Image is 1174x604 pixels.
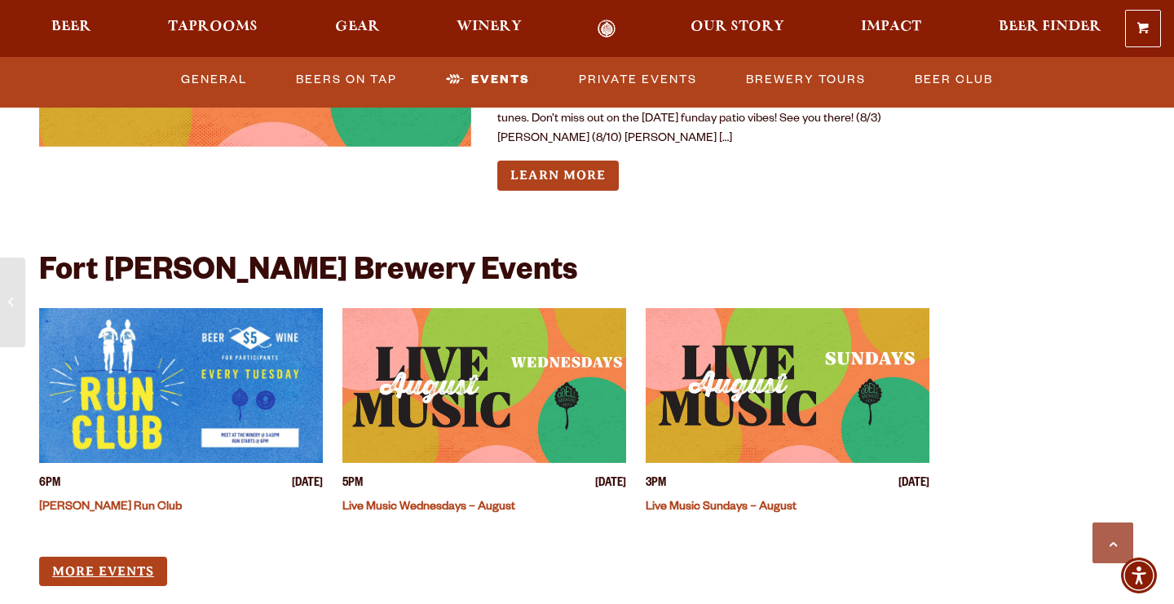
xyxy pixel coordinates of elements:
[680,20,795,38] a: Our Story
[335,20,380,33] span: Gear
[646,476,666,493] span: 3PM
[898,476,929,493] span: [DATE]
[439,61,536,99] a: Events
[595,476,626,493] span: [DATE]
[342,501,515,514] a: Live Music Wednesdays – August
[342,476,363,493] span: 5PM
[850,20,932,38] a: Impact
[646,308,929,463] a: View event details
[289,61,404,99] a: Beers on Tap
[39,256,577,292] h2: Fort [PERSON_NAME] Brewery Events
[342,308,626,463] a: View event details
[446,20,532,38] a: Winery
[292,476,323,493] span: [DATE]
[39,501,182,514] a: [PERSON_NAME] Run Club
[39,308,323,463] a: View event details
[41,20,102,38] a: Beer
[691,20,784,33] span: Our Story
[576,20,638,38] a: Odell Home
[1092,522,1133,563] a: Scroll to top
[1121,558,1157,593] div: Accessibility Menu
[174,61,254,99] a: General
[324,20,391,38] a: Gear
[39,557,167,587] a: More Events (opens in a new window)
[168,20,258,33] span: Taprooms
[51,20,91,33] span: Beer
[457,20,522,33] span: Winery
[988,20,1112,38] a: Beer Finder
[861,20,921,33] span: Impact
[739,61,872,99] a: Brewery Tours
[572,61,704,99] a: Private Events
[497,161,619,191] a: Learn more about Live Music Sundays – August
[646,501,797,514] a: Live Music Sundays – August
[999,20,1101,33] span: Beer Finder
[39,476,60,493] span: 6PM
[157,20,268,38] a: Taprooms
[908,61,1000,99] a: Beer Club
